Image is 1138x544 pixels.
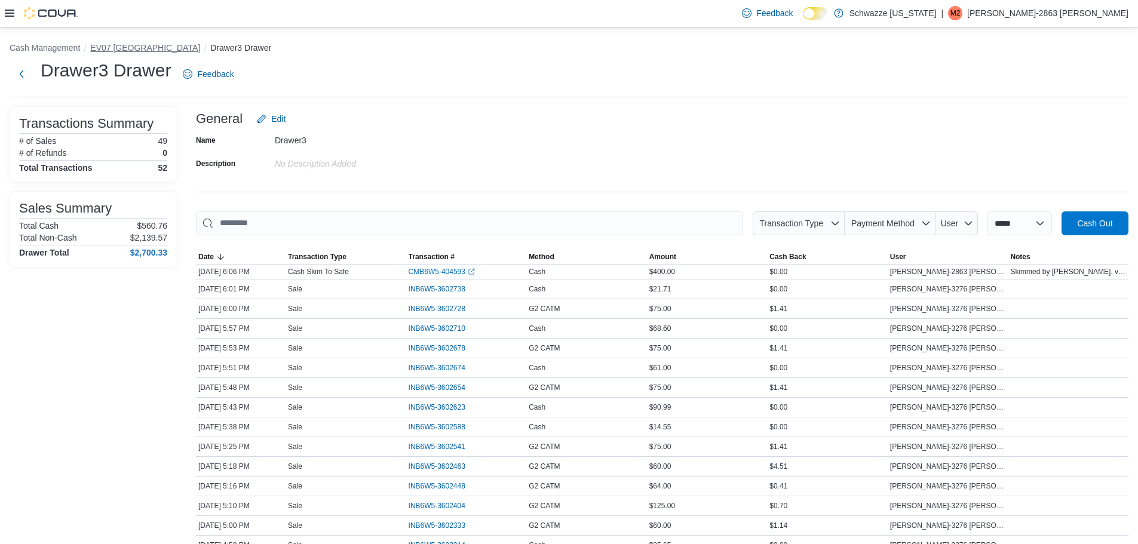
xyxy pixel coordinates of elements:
span: $61.00 [649,363,671,373]
span: $64.00 [649,481,671,491]
button: INB6W5-3602710 [409,321,477,336]
h6: # of Refunds [19,148,66,158]
div: [DATE] 6:01 PM [196,282,286,296]
h4: Total Transactions [19,163,93,173]
h4: 52 [158,163,167,173]
span: $14.55 [649,422,671,432]
a: Feedback [178,62,238,86]
span: $400.00 [649,267,675,276]
div: $1.14 [767,518,888,533]
span: Cash [529,422,545,432]
p: Sale [288,343,302,353]
p: [PERSON_NAME]-2863 [PERSON_NAME] [967,6,1128,20]
h4: Drawer Total [19,248,69,257]
span: [PERSON_NAME]-3276 [PERSON_NAME] [890,363,1006,373]
button: INB6W5-3602623 [409,400,477,414]
button: User [888,250,1008,264]
p: Sale [288,363,302,373]
span: G2 CATM [529,442,560,451]
button: INB6W5-3602463 [409,459,477,474]
span: Date [198,252,214,262]
span: Cash [529,402,545,412]
span: M2 [950,6,961,20]
div: [DATE] 5:48 PM [196,380,286,395]
span: INB6W5-3602654 [409,383,465,392]
div: Matthew-2863 Turner [948,6,962,20]
span: INB6W5-3602448 [409,481,465,491]
button: INB6W5-3602678 [409,341,477,355]
span: $68.60 [649,324,671,333]
span: G2 CATM [529,343,560,353]
p: Sale [288,324,302,333]
span: [PERSON_NAME]-3276 [PERSON_NAME] [890,501,1006,511]
div: [DATE] 5:16 PM [196,479,286,493]
span: Notes [1010,252,1030,262]
div: $1.41 [767,380,888,395]
span: INB6W5-3602674 [409,363,465,373]
button: INB6W5-3602654 [409,380,477,395]
span: Cash [529,284,545,294]
span: Cash Out [1077,217,1112,229]
input: Dark Mode [803,7,828,20]
div: $4.51 [767,459,888,474]
span: Amount [649,252,676,262]
span: INB6W5-3602404 [409,501,465,511]
span: Cash [529,363,545,373]
span: G2 CATM [529,304,560,314]
h6: Total Non-Cash [19,233,77,242]
span: [PERSON_NAME]-3276 [PERSON_NAME] [890,343,1006,353]
span: G2 CATM [529,481,560,491]
button: INB6W5-3602333 [409,518,477,533]
span: INB6W5-3602728 [409,304,465,314]
button: INB6W5-3602738 [409,282,477,296]
span: G2 CATM [529,501,560,511]
p: Sale [288,383,302,392]
div: $0.70 [767,499,888,513]
span: $90.99 [649,402,671,412]
button: Payment Method [845,211,935,235]
h3: Sales Summary [19,201,112,216]
p: Sale [288,462,302,471]
span: INB6W5-3602623 [409,402,465,412]
span: G2 CATM [529,521,560,530]
div: $0.41 [767,479,888,493]
p: $560.76 [137,221,167,230]
p: Sale [288,284,302,294]
div: [DATE] 5:25 PM [196,439,286,454]
p: Sale [288,304,302,314]
span: Method [529,252,554,262]
span: Feedback [756,7,793,19]
p: Sale [288,481,302,491]
span: [PERSON_NAME]-3276 [PERSON_NAME] [890,284,1006,294]
img: Cova [24,7,78,19]
p: | [941,6,943,20]
input: This is a search bar. As you type, the results lower in the page will automatically filter. [196,211,743,235]
span: [PERSON_NAME]-3276 [PERSON_NAME] [890,402,1006,412]
div: $0.00 [767,282,888,296]
label: Description [196,159,235,168]
div: [DATE] 5:10 PM [196,499,286,513]
button: Next [10,62,33,86]
span: $21.71 [649,284,671,294]
h3: Transactions Summary [19,116,154,131]
p: $2,139.57 [130,233,167,242]
p: 0 [162,148,167,158]
button: INB6W5-3602588 [409,420,477,434]
button: Cash Back [767,250,888,264]
span: [PERSON_NAME]-2863 [PERSON_NAME] [890,267,1006,276]
div: [DATE] 6:00 PM [196,302,286,316]
span: $75.00 [649,304,671,314]
button: INB6W5-3602448 [409,479,477,493]
div: $0.00 [767,400,888,414]
span: INB6W5-3602541 [409,442,465,451]
span: Feedback [197,68,234,80]
span: Transaction Type [288,252,346,262]
h4: $2,700.33 [130,248,167,257]
div: Drawer3 [275,131,435,145]
nav: An example of EuiBreadcrumbs [10,42,1128,56]
h3: General [196,112,243,126]
button: Transaction # [406,250,527,264]
span: Transaction Type [759,219,823,228]
p: Cash Skim To Safe [288,267,349,276]
div: [DATE] 5:51 PM [196,361,286,375]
